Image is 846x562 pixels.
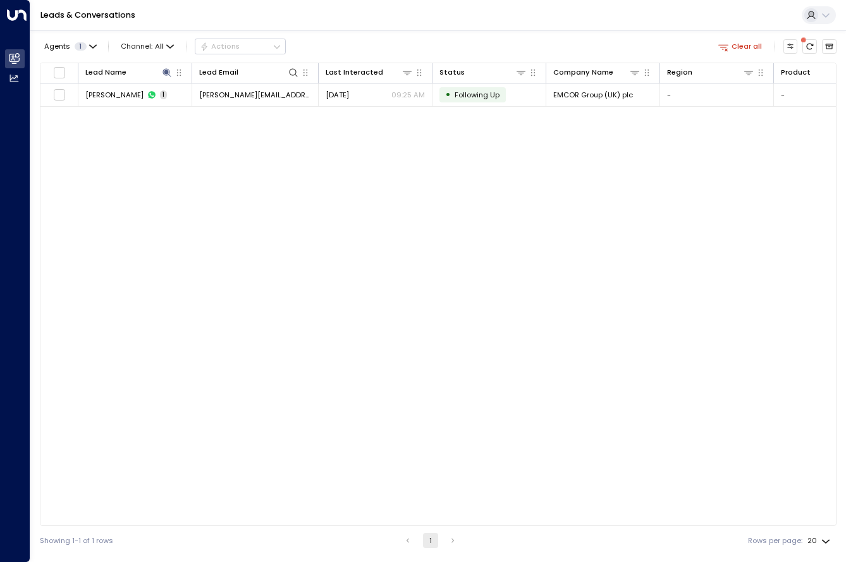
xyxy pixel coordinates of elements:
div: Company Name [553,66,613,78]
div: 20 [807,533,833,549]
button: Channel:All [117,39,178,53]
button: Customize [783,39,798,54]
span: 1 [160,90,167,99]
a: Leads & Conversations [40,9,135,20]
span: There are new threads available. Refresh the grid to view the latest updates. [802,39,817,54]
td: - [660,83,774,106]
div: Lead Email [199,66,299,78]
div: Lead Name [85,66,126,78]
button: Clear all [714,39,766,53]
div: Showing 1-1 of 1 rows [40,535,113,546]
nav: pagination navigation [400,533,461,548]
p: 09:25 AM [391,90,425,100]
div: Lead Email [199,66,238,78]
button: Archived Leads [822,39,837,54]
span: 1 [75,42,87,51]
span: alex.camm@emcoruk.com [199,90,311,100]
button: page 1 [423,533,438,548]
span: EMCOR Group (UK) plc [553,90,633,100]
span: All [155,42,164,51]
div: Button group with a nested menu [195,39,286,54]
div: Product [781,66,811,78]
div: Company Name [553,66,641,78]
button: Agents1 [40,39,100,53]
div: Status [439,66,465,78]
button: Actions [195,39,286,54]
div: Region [667,66,754,78]
span: Jun 29, 2025 [326,90,349,100]
div: • [445,86,451,103]
div: Last Interacted [326,66,383,78]
span: Toggle select all [53,66,66,79]
span: Toggle select row [53,89,66,101]
span: Channel: [117,39,178,53]
div: Status [439,66,527,78]
span: Following Up [455,90,500,100]
label: Rows per page: [748,535,802,546]
div: Lead Name [85,66,173,78]
div: Region [667,66,692,78]
div: Actions [200,42,240,51]
span: Alex Camm [85,90,144,100]
span: Agents [44,43,70,50]
div: Last Interacted [326,66,413,78]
